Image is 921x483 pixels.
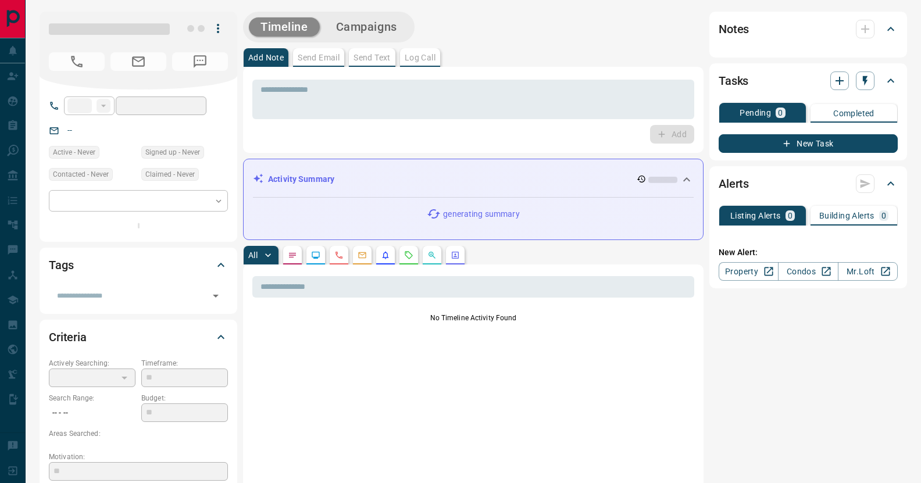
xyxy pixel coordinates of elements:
svg: Agent Actions [451,251,460,260]
svg: Requests [404,251,413,260]
a: -- [67,126,72,135]
h2: Criteria [49,328,87,346]
p: Budget: [141,393,228,403]
p: 0 [881,212,886,220]
svg: Calls [334,251,344,260]
p: New Alert: [719,246,898,259]
p: -- - -- [49,403,135,423]
div: Alerts [719,170,898,198]
p: 0 [778,109,783,117]
h2: Alerts [719,174,749,193]
p: Building Alerts [819,212,874,220]
span: No Email [110,52,166,71]
button: New Task [719,134,898,153]
div: Notes [719,15,898,43]
div: Tasks [719,67,898,95]
p: generating summary [443,208,519,220]
p: No Timeline Activity Found [252,313,694,323]
button: Open [208,288,224,304]
div: Criteria [49,323,228,351]
p: Pending [740,109,771,117]
p: All [248,251,258,259]
p: 0 [788,212,793,220]
button: Campaigns [324,17,409,37]
svg: Opportunities [427,251,437,260]
p: Listing Alerts [730,212,781,220]
a: Mr.Loft [838,262,898,281]
div: Activity Summary [253,169,694,190]
p: Actively Searching: [49,358,135,368]
h2: Tasks [719,71,748,90]
p: Areas Searched: [49,428,228,439]
svg: Lead Browsing Activity [311,251,320,260]
span: Active - Never [53,146,95,158]
svg: Notes [288,251,297,260]
svg: Listing Alerts [381,251,390,260]
svg: Emails [358,251,367,260]
span: Signed up - Never [145,146,200,158]
p: Timeframe: [141,358,228,368]
a: Condos [778,262,838,281]
p: Motivation: [49,452,228,462]
p: Search Range: [49,393,135,403]
span: Claimed - Never [145,169,195,180]
p: Activity Summary [268,173,334,185]
button: Timeline [249,17,320,37]
h2: Notes [719,20,749,38]
p: Completed [833,109,874,117]
h2: Tags [49,256,73,274]
span: Contacted - Never [53,169,109,180]
p: Add Note [248,53,284,62]
span: No Number [172,52,228,71]
a: Property [719,262,779,281]
span: No Number [49,52,105,71]
div: Tags [49,251,228,279]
